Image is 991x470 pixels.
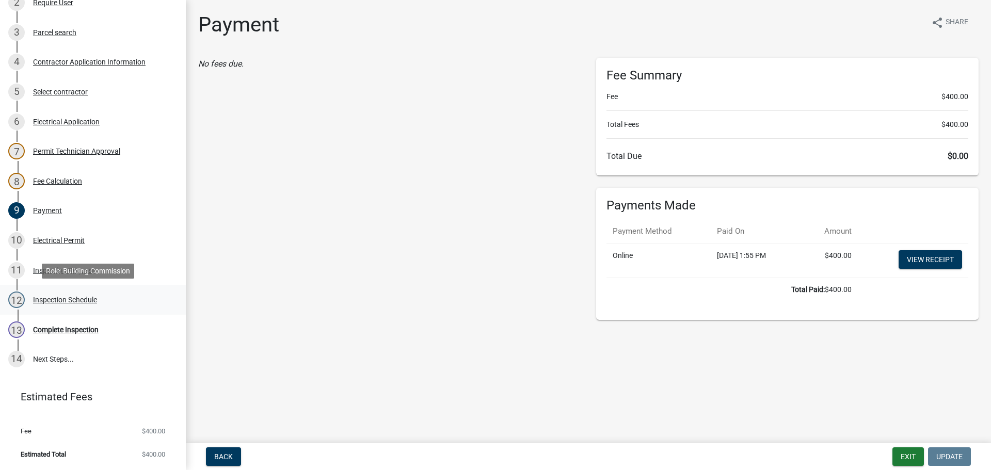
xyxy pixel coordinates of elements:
[21,428,31,434] span: Fee
[948,151,968,161] span: $0.00
[892,447,924,466] button: Exit
[33,267,94,274] div: Inspection Request
[8,386,169,407] a: Estimated Fees
[936,452,963,461] span: Update
[606,68,968,83] h6: Fee Summary
[606,278,858,301] td: $400.00
[606,119,968,130] li: Total Fees
[33,177,82,185] div: Fee Calculation
[8,173,25,189] div: 8
[941,119,968,130] span: $400.00
[8,351,25,367] div: 14
[8,232,25,249] div: 10
[8,143,25,159] div: 7
[606,219,711,244] th: Payment Method
[8,291,25,308] div: 12
[606,244,711,278] td: Online
[42,264,134,279] div: Role: Building Commission
[142,451,165,458] span: $400.00
[8,24,25,41] div: 3
[214,452,233,461] span: Back
[8,262,25,279] div: 11
[899,250,962,269] a: View receipt
[33,207,62,214] div: Payment
[33,148,120,155] div: Permit Technician Approval
[606,151,968,161] h6: Total Due
[711,219,800,244] th: Paid On
[791,285,825,294] b: Total Paid:
[33,237,85,244] div: Electrical Permit
[33,29,76,36] div: Parcel search
[711,244,800,278] td: [DATE] 1:55 PM
[21,451,66,458] span: Estimated Total
[800,219,858,244] th: Amount
[923,12,977,33] button: shareShare
[606,91,968,102] li: Fee
[606,198,968,213] h6: Payments Made
[946,17,968,29] span: Share
[8,202,25,219] div: 9
[33,58,146,66] div: Contractor Application Information
[206,447,241,466] button: Back
[198,59,244,69] i: No fees due.
[928,447,971,466] button: Update
[33,118,100,125] div: Electrical Application
[931,17,944,29] i: share
[33,326,99,333] div: Complete Inspection
[198,12,279,37] h1: Payment
[941,91,968,102] span: $400.00
[8,321,25,338] div: 13
[33,88,88,95] div: Select contractor
[8,54,25,70] div: 4
[8,114,25,130] div: 6
[33,296,97,303] div: Inspection Schedule
[800,244,858,278] td: $400.00
[142,428,165,434] span: $400.00
[8,84,25,100] div: 5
